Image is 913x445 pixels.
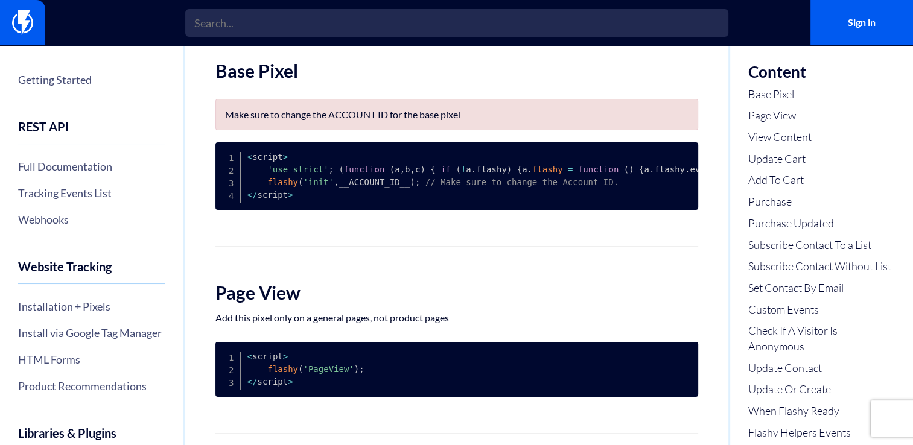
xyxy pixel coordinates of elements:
span: / [252,190,257,200]
span: ( [298,177,303,187]
span: a b c [395,165,420,174]
a: Update Or Create [748,382,895,397]
span: / [252,377,257,387]
span: { [639,165,644,174]
span: { [517,165,522,174]
span: > [288,190,293,200]
span: . [649,165,654,174]
span: ; [415,177,420,187]
span: < [247,190,252,200]
span: ( [456,165,460,174]
span: ( [339,165,343,174]
span: . [471,165,476,174]
a: When Flashy Ready [748,403,895,419]
span: function [344,165,384,174]
p: Add this pixel only on a general pages, not product pages [215,312,698,324]
span: . [685,165,690,174]
a: HTML Forms [18,349,165,370]
a: Update Cart [748,151,895,167]
span: ( [298,364,303,374]
span: < [247,377,252,387]
a: Flashy Helpers Events [748,425,895,441]
span: ) [507,165,512,174]
span: if [441,165,451,174]
a: Webhooks [18,209,165,230]
span: // Make sure to change the Account ID. [425,177,619,187]
span: , [334,177,339,187]
span: 'PageView' [303,364,354,374]
span: ( [624,165,629,174]
h3: Content [748,63,895,81]
a: Purchase [748,194,895,210]
a: Tracking Events List [18,183,165,203]
span: ) [629,165,634,174]
h4: Website Tracking [18,260,165,284]
span: ! [461,165,466,174]
span: < [247,352,252,361]
a: Getting Started [18,69,165,90]
span: flashy [267,177,298,187]
a: Page View [748,108,895,124]
code: script script [247,352,364,387]
span: , [400,165,405,174]
a: Install via Google Tag Manager [18,323,165,343]
span: 'use strict' [267,165,328,174]
input: Search... [185,9,728,37]
h4: REST API [18,120,165,144]
span: function [578,165,619,174]
h2: Base Pixel [215,61,698,81]
span: = [568,165,573,174]
a: Subscribe Contact To a List [748,238,895,253]
a: Update Contact [748,361,895,376]
span: ; [329,165,334,174]
span: flashy [267,364,298,374]
span: . [527,165,532,174]
a: View Content [748,130,895,145]
a: Subscribe Contact Without List [748,259,895,274]
span: flashy [532,165,563,174]
a: Full Documentation [18,156,165,177]
a: Purchase Updated [748,216,895,232]
h2: Page View [215,283,698,303]
span: ) [420,165,425,174]
span: 'init' [303,177,334,187]
span: > [283,352,288,361]
span: ) [410,177,415,187]
a: Installation + Pixels [18,296,165,317]
span: ; [359,364,364,374]
span: , [410,165,415,174]
a: Add To Cart [748,172,895,188]
a: Product Recommendations [18,376,165,396]
span: > [288,377,293,387]
span: ( [390,165,395,174]
span: < [247,152,252,162]
span: > [283,152,288,162]
a: Set Contact By Email [748,280,895,296]
a: Custom Events [748,302,895,318]
p: Make sure to change the ACCOUNT ID for the base pixel [225,109,689,121]
a: Base Pixel [748,87,895,103]
a: Check If A Visitor Is Anonymous [748,323,895,354]
span: ) [354,364,359,374]
span: { [430,165,435,174]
